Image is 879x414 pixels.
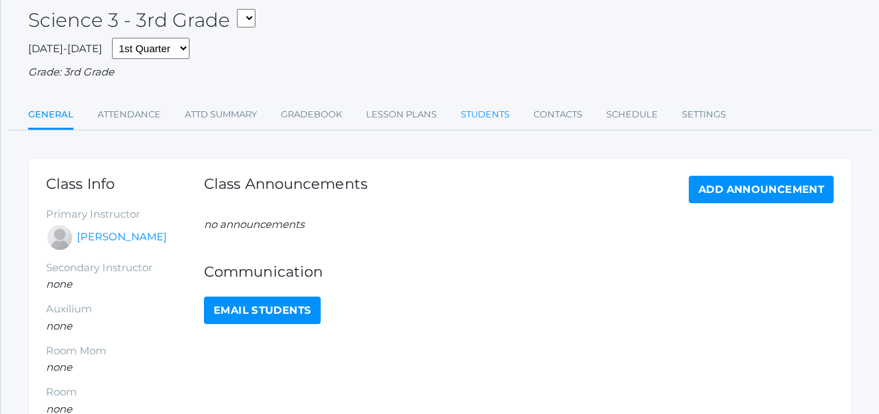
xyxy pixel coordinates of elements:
[461,101,510,128] a: Students
[28,65,852,80] div: Grade: 3rd Grade
[77,229,167,245] a: [PERSON_NAME]
[204,264,834,279] h1: Communication
[28,101,73,130] a: General
[682,101,726,128] a: Settings
[46,387,204,398] h5: Room
[366,101,437,128] a: Lesson Plans
[46,319,72,332] em: none
[204,218,304,231] em: no announcements
[281,101,342,128] a: Gradebook
[46,209,204,220] h5: Primary Instructor
[46,360,72,373] em: none
[46,176,204,192] h1: Class Info
[606,101,658,128] a: Schedule
[46,262,204,274] h5: Secondary Instructor
[204,176,367,200] h1: Class Announcements
[46,303,204,315] h5: Auxilium
[185,101,257,128] a: Attd Summary
[28,42,102,55] span: [DATE]-[DATE]
[689,176,834,203] a: Add Announcement
[534,101,582,128] a: Contacts
[28,10,255,31] h2: Science 3 - 3rd Grade
[46,277,72,290] em: none
[46,224,73,251] div: Joshua Bennett
[98,101,161,128] a: Attendance
[204,297,321,324] a: Email Students
[46,345,204,357] h5: Room Mom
